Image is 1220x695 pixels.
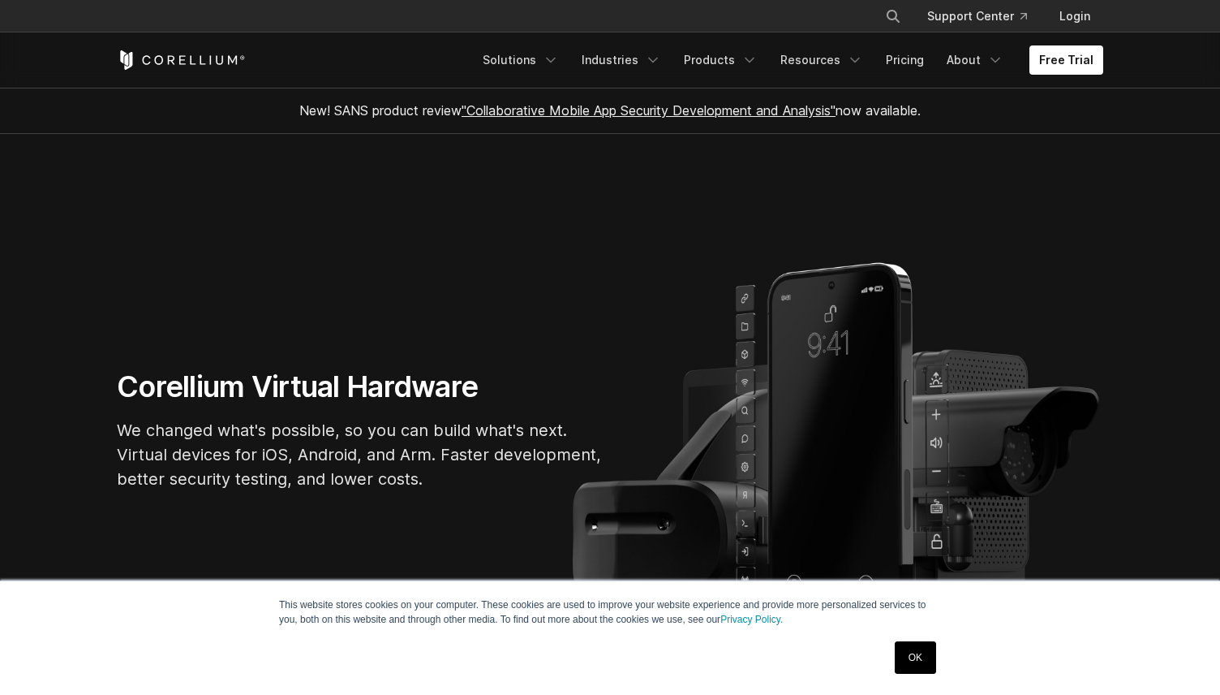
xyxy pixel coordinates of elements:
[299,102,921,119] span: New! SANS product review now available.
[876,45,934,75] a: Pricing
[720,614,783,625] a: Privacy Policy.
[878,2,908,31] button: Search
[1046,2,1103,31] a: Login
[771,45,873,75] a: Resources
[572,45,671,75] a: Industries
[866,2,1103,31] div: Navigation Menu
[117,50,246,70] a: Corellium Home
[1029,45,1103,75] a: Free Trial
[937,45,1013,75] a: About
[914,2,1040,31] a: Support Center
[473,45,1103,75] div: Navigation Menu
[895,641,936,674] a: OK
[279,598,941,627] p: This website stores cookies on your computer. These cookies are used to improve your website expe...
[473,45,569,75] a: Solutions
[117,418,604,491] p: We changed what's possible, so you can build what's next. Virtual devices for iOS, Android, and A...
[674,45,767,75] a: Products
[462,102,836,119] a: "Collaborative Mobile App Security Development and Analysis"
[117,369,604,405] h1: Corellium Virtual Hardware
